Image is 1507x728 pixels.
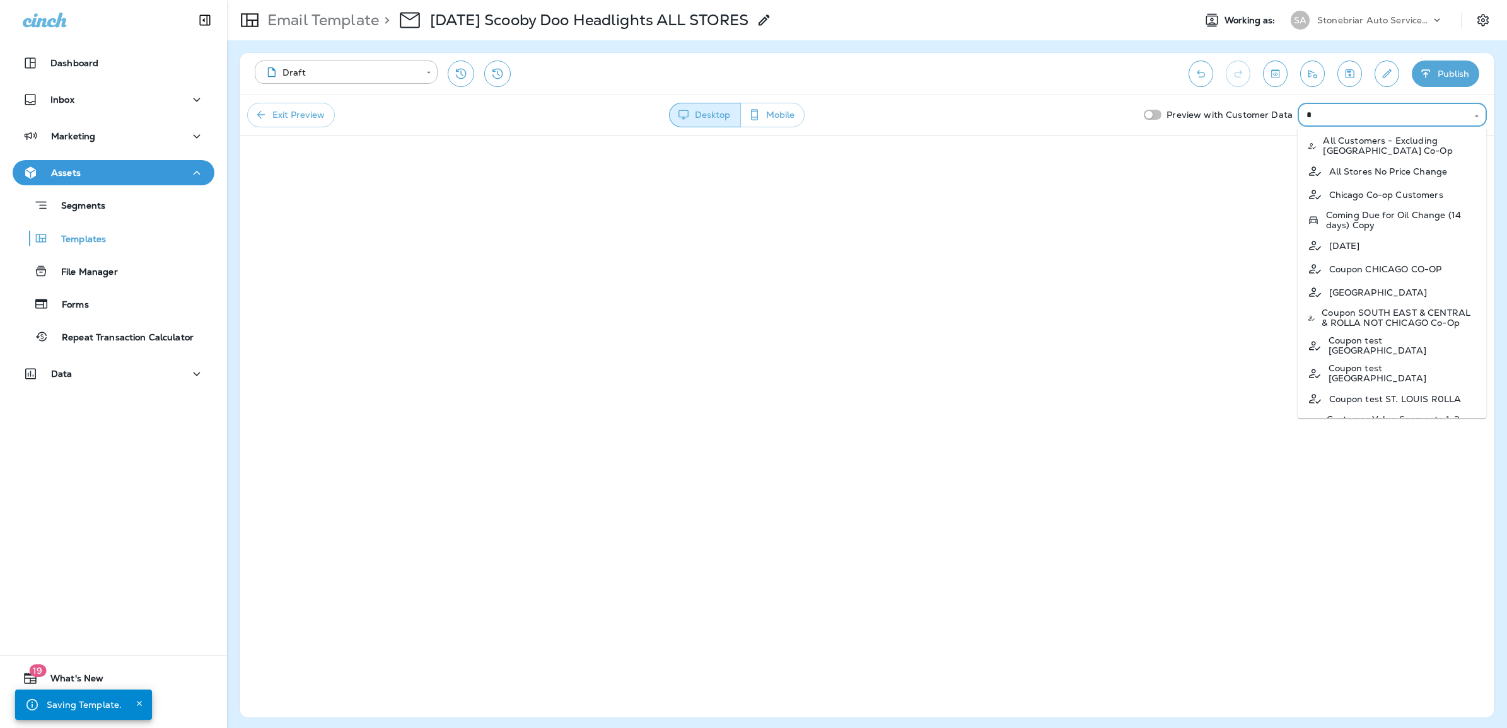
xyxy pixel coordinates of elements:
span: 19 [29,664,46,677]
p: Stonebriar Auto Services Group [1317,15,1431,25]
p: Coupon test ST. LOUIS R0LLA [1329,394,1462,404]
p: Repeat Transaction Calculator [49,332,194,344]
button: Exit Preview [247,103,335,127]
button: Assets [13,160,214,185]
button: View Changelog [484,61,511,87]
p: > [379,11,390,30]
button: Dashboard [13,50,214,76]
p: Data [51,369,73,379]
button: Templates [13,225,214,251]
p: All Customers - Excluding [GEOGRAPHIC_DATA] Co-Op [1323,136,1476,156]
p: Coupon test [GEOGRAPHIC_DATA] [1329,335,1477,355]
button: Send test email [1300,61,1325,87]
p: Coming Due for Oil Change (14 days) Copy [1326,210,1477,230]
div: Saving Template. [47,693,122,716]
button: File Manager [13,258,214,284]
p: Preview with Customer Data [1161,105,1298,125]
button: Data [13,361,214,386]
p: Marketing [51,131,95,141]
span: What's New [38,673,103,688]
p: Coupon test [GEOGRAPHIC_DATA] [1329,363,1477,383]
p: File Manager [49,267,118,279]
button: Publish [1412,61,1479,87]
p: Segments [49,200,105,213]
p: Email Template [262,11,379,30]
button: 19What's New [13,666,214,691]
p: Chicago Co-op Customers [1329,190,1443,200]
div: 09/25/25 Scooby Doo Headlights ALL STORES [430,11,748,30]
button: Mobile [740,103,805,127]
p: Coupon SOUTH EAST & CENTRAL & ROLLA NOT CHICAGO Co-Op [1322,308,1476,328]
p: Coupon CHICAGO CO-OP [1329,264,1442,274]
p: Assets [51,168,81,178]
div: SA [1291,11,1310,30]
button: Save [1337,61,1362,87]
button: Collapse Sidebar [187,8,223,33]
button: Close [1471,110,1482,122]
button: Repeat Transaction Calculator [13,323,214,350]
p: Inbox [50,95,74,105]
p: Forms [49,299,89,311]
button: Desktop [669,103,741,127]
p: [GEOGRAPHIC_DATA] [1329,287,1427,298]
button: Forms [13,291,214,317]
button: Settings [1472,9,1494,32]
button: Marketing [13,124,214,149]
button: Undo [1189,61,1213,87]
button: Support [13,696,214,721]
p: Customer Value Segments 1-2 - Top 40% [1327,414,1477,434]
p: [DATE] [1329,241,1360,251]
button: Close [132,696,147,711]
button: Toggle preview [1263,61,1288,87]
button: Restore from previous version [448,61,474,87]
p: Dashboard [50,58,98,68]
span: Working as: [1225,15,1278,26]
button: Inbox [13,87,214,112]
p: [DATE] Scooby Doo Headlights ALL STORES [430,11,748,30]
div: Draft [264,66,417,79]
button: Segments [13,192,214,219]
p: All Stores No Price Change [1329,166,1448,176]
button: Edit details [1375,61,1399,87]
p: Templates [49,234,106,246]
